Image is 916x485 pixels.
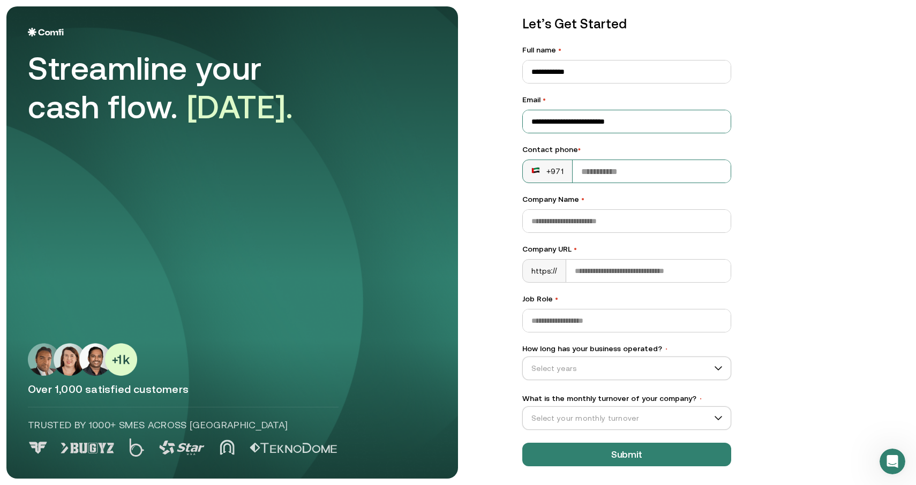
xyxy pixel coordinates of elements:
span: • [581,195,584,203]
label: Full name [522,44,731,56]
span: • [699,395,703,403]
span: • [558,46,561,54]
span: • [543,95,546,104]
span: • [664,345,669,353]
label: What is the monthly turnover of your company? [522,393,731,404]
label: Email [522,94,731,105]
img: Logo [28,28,64,36]
span: • [578,145,581,154]
span: • [574,245,577,253]
span: • [555,294,558,303]
img: Logo 2 [129,438,144,457]
p: Trusted by 1000+ SMEs across [GEOGRAPHIC_DATA] [28,418,339,432]
label: Company Name [522,194,731,205]
button: Submit [522,443,731,466]
label: Company URL [522,244,731,255]
img: Logo 0 [28,442,48,454]
p: Let’s Get Started [522,14,731,34]
p: Over 1,000 satisfied customers [28,382,437,396]
div: Contact phone [522,144,731,155]
div: https:// [523,260,566,282]
label: Job Role [522,293,731,305]
span: [DATE]. [187,88,294,125]
img: Logo 3 [159,441,205,455]
label: How long has your business operated? [522,343,731,354]
div: Streamline your cash flow. [28,49,328,126]
div: +971 [531,166,564,177]
iframe: Intercom live chat [880,449,905,474]
img: Logo 1 [61,443,114,453]
img: Logo 5 [250,443,337,453]
img: Logo 4 [220,439,235,455]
